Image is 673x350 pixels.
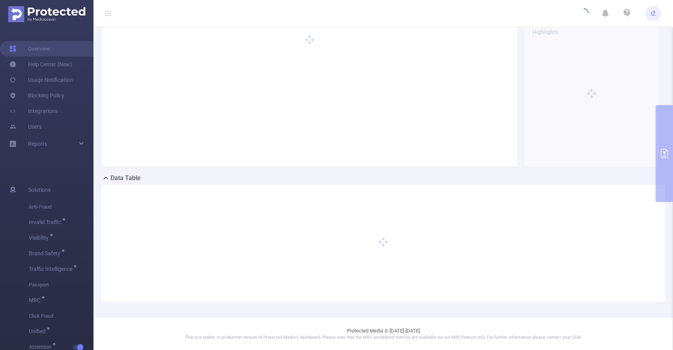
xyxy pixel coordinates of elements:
[29,344,54,350] span: Attention
[29,277,93,293] span: Passport
[8,6,85,22] img: Protected Media
[29,308,93,324] span: Click Fraud
[9,88,64,103] a: Blocking Policy
[651,6,656,21] span: IŽ
[29,219,64,225] span: Invalid Traffic
[9,72,73,88] a: Usage Notification
[28,141,47,147] span: Reports
[29,251,63,256] span: Brand Safety
[29,235,51,240] span: Visibility
[29,329,48,334] span: Unified
[28,136,47,152] a: Reports
[29,199,93,215] span: Anti-Fraud
[9,103,58,119] a: Integrations
[9,41,50,57] a: Overview
[29,297,43,303] span: MRC
[9,119,42,134] a: Users
[111,173,141,183] h2: Data Table
[29,266,75,272] span: Traffic Intelligence
[113,334,654,341] p: This is a stable, in production version of Protected Media's dashboard. Please note that the MRC ...
[28,182,51,198] span: Solutions
[9,57,72,72] a: Help Center (New)
[579,8,588,19] i: icon: loading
